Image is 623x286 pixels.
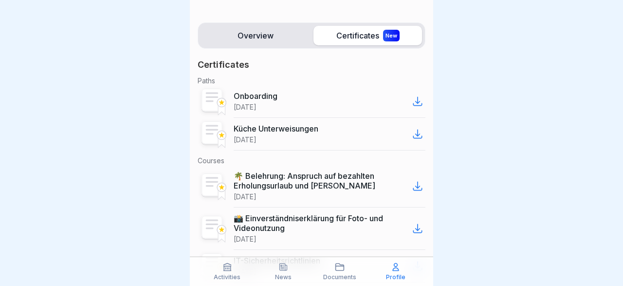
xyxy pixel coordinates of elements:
[234,103,257,112] p: [DATE]
[323,274,356,281] p: Documents
[234,256,320,266] p: IT-Sicherheitsrichtlinien
[198,76,425,85] p: Paths
[234,124,318,133] p: Küche Unterweisungen
[234,135,257,144] p: [DATE]
[234,91,277,101] p: Onboarding
[234,171,410,191] p: 🌴 Belehrung: Anspruch auf bezahlten Erholungsurlaub und [PERSON_NAME]
[234,213,410,233] p: 📸 Einverständniserklärung für Foto- und Videonutzung
[234,235,257,244] p: [DATE]
[386,274,405,281] p: Profile
[275,274,292,281] p: News
[201,26,310,45] label: Overview
[214,274,240,281] p: Activities
[198,156,425,165] p: Courses
[198,59,249,71] p: Certificates
[313,26,422,45] label: Certificates
[383,30,400,41] div: New
[234,192,257,201] p: [DATE]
